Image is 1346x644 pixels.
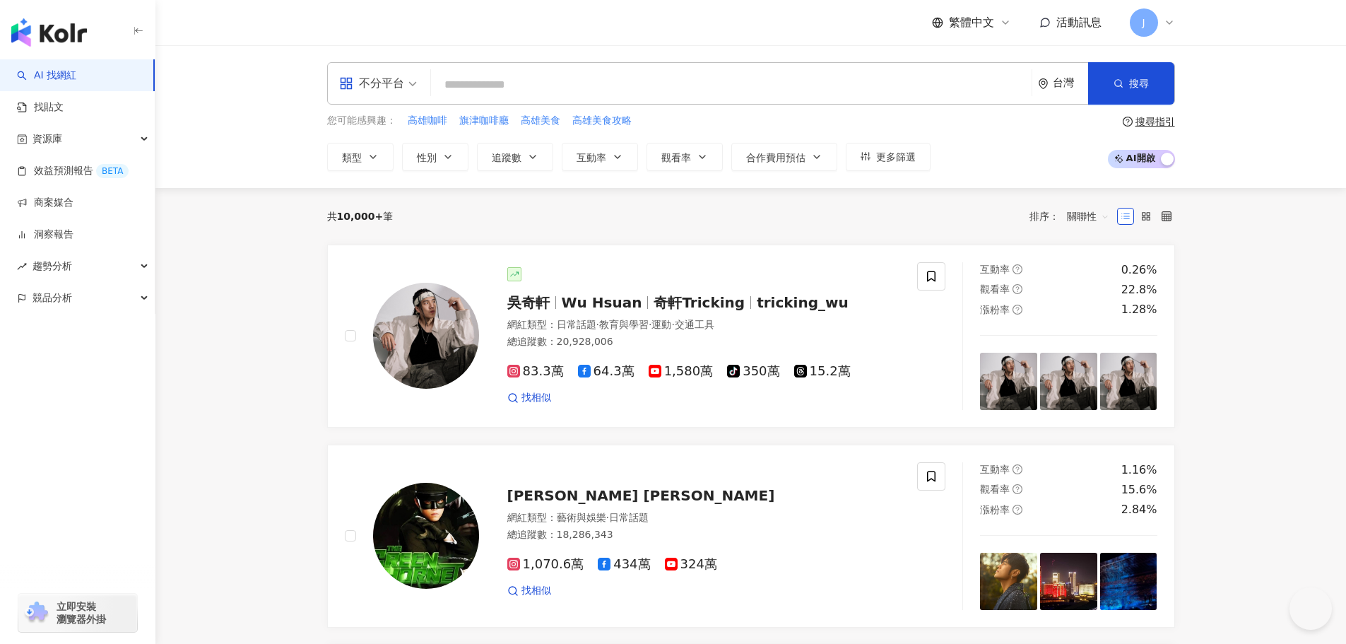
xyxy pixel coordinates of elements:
[327,211,394,222] div: 共 筆
[661,152,691,163] span: 觀看率
[18,594,137,632] a: chrome extension立即安裝 瀏覽器外掛
[980,553,1037,610] img: post-image
[507,364,564,379] span: 83.3萬
[1038,78,1049,89] span: environment
[408,114,447,128] span: 高雄咖啡
[980,264,1010,275] span: 互動率
[17,100,64,115] a: 找貼文
[1067,205,1109,228] span: 關聯性
[33,123,62,155] span: 資源庫
[492,152,521,163] span: 追蹤數
[731,143,837,171] button: 合作費用預估
[1121,302,1157,317] div: 1.28%
[459,114,509,128] span: 旗津咖啡廳
[876,151,916,163] span: 更多篩選
[980,283,1010,295] span: 觀看率
[1142,15,1145,30] span: J
[651,319,671,330] span: 運動
[17,196,73,210] a: 商案媒合
[562,143,638,171] button: 互動率
[507,294,550,311] span: 吳奇軒
[647,143,723,171] button: 觀看率
[1121,282,1157,298] div: 22.8%
[337,211,384,222] span: 10,000+
[671,319,674,330] span: ·
[1013,284,1022,294] span: question-circle
[507,487,775,504] span: [PERSON_NAME] [PERSON_NAME]
[1121,482,1157,498] div: 15.6%
[1289,587,1332,630] iframe: Help Scout Beacon - Open
[1053,77,1088,89] div: 台灣
[654,294,745,311] span: 奇軒Tricking
[507,335,901,349] div: 總追蹤數 ： 20,928,006
[507,528,901,542] div: 總追蹤數 ： 18,286,343
[327,143,394,171] button: 類型
[521,391,551,405] span: 找相似
[980,504,1010,515] span: 漲粉率
[1056,16,1102,29] span: 活動訊息
[507,557,584,572] span: 1,070.6萬
[57,600,106,626] span: 立即安裝 瀏覽器外掛
[17,262,27,271] span: rise
[1013,305,1022,315] span: question-circle
[562,294,642,311] span: Wu Hsuan
[577,152,606,163] span: 互動率
[1013,484,1022,494] span: question-circle
[1013,505,1022,515] span: question-circle
[373,483,479,589] img: KOL Avatar
[1121,462,1157,478] div: 1.16%
[507,391,551,405] a: 找相似
[327,245,1175,428] a: KOL Avatar吳奇軒Wu Hsuan奇軒Trickingtricking_wu網紅類型：日常話題·教育與學習·運動·交通工具總追蹤數：20,928,00683.3萬64.3萬1,580萬3...
[675,319,714,330] span: 交通工具
[557,512,606,523] span: 藝術與娛樂
[521,584,551,598] span: 找相似
[459,113,509,129] button: 旗津咖啡廳
[980,353,1037,410] img: post-image
[757,294,849,311] span: tricking_wu
[578,364,634,379] span: 64.3萬
[1088,62,1174,105] button: 搜尋
[572,114,632,128] span: 高雄美食攻略
[572,113,632,129] button: 高雄美食攻略
[1121,262,1157,278] div: 0.26%
[1040,553,1097,610] img: post-image
[665,557,717,572] span: 324萬
[33,250,72,282] span: 趨勢分析
[507,318,901,332] div: 網紅類型 ：
[980,304,1010,315] span: 漲粉率
[846,143,931,171] button: 更多篩選
[794,364,851,379] span: 15.2萬
[649,319,651,330] span: ·
[327,445,1175,628] a: KOL Avatar[PERSON_NAME] [PERSON_NAME]網紅類型：藝術與娛樂·日常話題總追蹤數：18,286,3431,070.6萬434萬324萬找相似互動率question...
[596,319,599,330] span: ·
[402,143,468,171] button: 性別
[339,76,353,90] span: appstore
[11,18,87,47] img: logo
[33,282,72,314] span: 競品分析
[980,464,1010,475] span: 互動率
[599,319,649,330] span: 教育與學習
[606,512,609,523] span: ·
[521,114,560,128] span: 高雄美食
[598,557,650,572] span: 434萬
[1040,353,1097,410] img: post-image
[649,364,714,379] span: 1,580萬
[23,602,50,624] img: chrome extension
[1129,78,1149,89] span: 搜尋
[17,164,129,178] a: 效益預測報告BETA
[373,283,479,389] img: KOL Avatar
[1135,116,1175,127] div: 搜尋指引
[17,228,73,242] a: 洞察報告
[980,484,1010,495] span: 觀看率
[1013,264,1022,274] span: question-circle
[17,69,76,83] a: searchAI 找網紅
[1013,464,1022,474] span: question-circle
[1029,205,1117,228] div: 排序：
[407,113,448,129] button: 高雄咖啡
[477,143,553,171] button: 追蹤數
[746,152,805,163] span: 合作費用預估
[727,364,779,379] span: 350萬
[342,152,362,163] span: 類型
[520,113,561,129] button: 高雄美食
[1121,502,1157,517] div: 2.84%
